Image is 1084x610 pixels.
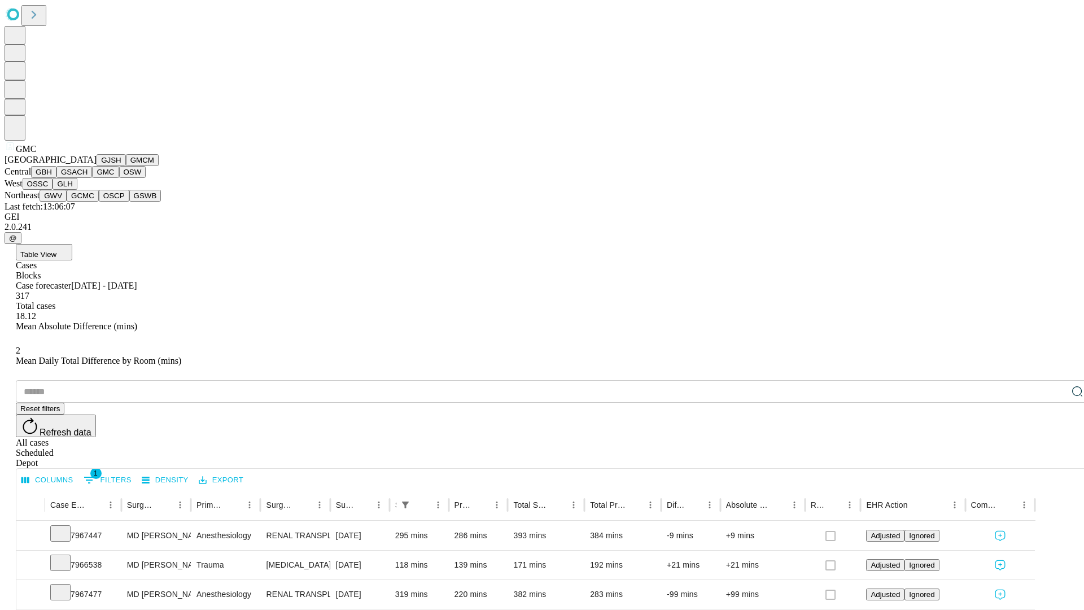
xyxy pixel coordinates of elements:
[395,500,396,509] div: Scheduled In Room Duration
[667,580,715,609] div: -99 mins
[5,167,31,176] span: Central
[127,521,185,550] div: MD [PERSON_NAME]
[336,551,384,579] div: [DATE]
[9,234,17,242] span: @
[336,580,384,609] div: [DATE]
[454,500,473,509] div: Predicted In Room Duration
[454,551,502,579] div: 139 mins
[16,244,72,260] button: Table View
[16,415,96,437] button: Refresh data
[87,497,103,513] button: Sort
[53,178,77,190] button: GLH
[5,190,40,200] span: Northeast
[196,500,225,509] div: Primary Service
[196,521,255,550] div: Anesthesiology
[904,559,939,571] button: Ignored
[16,281,71,290] span: Case forecaster
[590,521,655,550] div: 384 mins
[90,468,102,479] span: 1
[355,497,371,513] button: Sort
[81,471,134,489] button: Show filters
[726,580,799,609] div: +99 mins
[22,585,39,605] button: Expand
[397,497,413,513] button: Show filters
[31,166,56,178] button: GBH
[5,222,1079,232] div: 2.0.241
[99,190,129,202] button: OSCP
[947,497,963,513] button: Menu
[127,551,185,579] div: MD [PERSON_NAME]
[866,559,904,571] button: Adjusted
[871,561,900,569] span: Adjusted
[196,472,246,489] button: Export
[642,497,658,513] button: Menu
[266,521,324,550] div: RENAL TRANSPLANT
[454,521,502,550] div: 286 mins
[16,356,181,365] span: Mean Daily Total Difference by Room (mins)
[1000,497,1016,513] button: Sort
[336,500,354,509] div: Surgery Date
[50,500,86,509] div: Case Epic Id
[871,590,900,599] span: Adjusted
[771,497,786,513] button: Sort
[566,497,582,513] button: Menu
[786,497,802,513] button: Menu
[20,250,56,259] span: Table View
[23,178,53,190] button: OSSC
[5,178,23,188] span: West
[336,521,384,550] div: [DATE]
[430,497,446,513] button: Menu
[454,580,502,609] div: 220 mins
[866,530,904,542] button: Adjusted
[16,403,64,415] button: Reset filters
[71,281,137,290] span: [DATE] - [DATE]
[550,497,566,513] button: Sort
[50,580,116,609] div: 7967477
[826,497,842,513] button: Sort
[16,346,20,355] span: 2
[513,521,579,550] div: 393 mins
[40,428,91,437] span: Refresh data
[16,291,29,300] span: 317
[266,551,324,579] div: [MEDICAL_DATA]
[196,551,255,579] div: Trauma
[50,551,116,579] div: 7966538
[16,301,55,311] span: Total cases
[16,144,36,154] span: GMC
[103,497,119,513] button: Menu
[127,500,155,509] div: Surgeon Name
[296,497,312,513] button: Sort
[590,580,655,609] div: 283 mins
[312,497,327,513] button: Menu
[5,232,21,244] button: @
[156,497,172,513] button: Sort
[395,551,443,579] div: 118 mins
[726,551,799,579] div: +21 mins
[16,311,36,321] span: 18.12
[129,190,161,202] button: GSWB
[686,497,702,513] button: Sort
[242,497,257,513] button: Menu
[119,166,146,178] button: OSW
[92,166,119,178] button: GMC
[590,551,655,579] div: 192 mins
[56,166,92,178] button: GSACH
[909,497,925,513] button: Sort
[667,500,685,509] div: Difference
[667,551,715,579] div: +21 mins
[226,497,242,513] button: Sort
[866,589,904,600] button: Adjusted
[127,580,185,609] div: MD [PERSON_NAME]
[395,580,443,609] div: 319 mins
[627,497,642,513] button: Sort
[5,202,75,211] span: Last fetch: 13:06:07
[126,154,159,166] button: GMCM
[16,321,137,331] span: Mean Absolute Difference (mins)
[904,589,939,600] button: Ignored
[866,500,907,509] div: EHR Action
[266,500,294,509] div: Surgery Name
[397,497,413,513] div: 1 active filter
[871,531,900,540] span: Adjusted
[726,521,799,550] div: +9 mins
[667,521,715,550] div: -9 mins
